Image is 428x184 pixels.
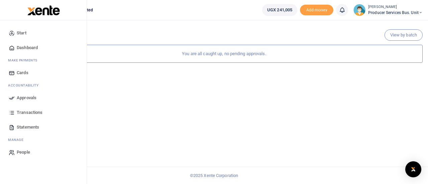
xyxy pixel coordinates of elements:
[5,105,81,120] a: Transactions
[368,4,423,10] small: [PERSON_NAME]
[25,29,423,36] h4: Pending your approval
[13,83,38,88] span: countability
[5,26,81,40] a: Start
[5,120,81,135] a: Statements
[11,137,24,142] span: anage
[5,90,81,105] a: Approvals
[267,7,292,13] span: UGX 241,005
[17,124,39,131] span: Statements
[353,4,365,16] img: profile-user
[17,30,26,36] span: Start
[385,29,423,41] a: View by batch
[17,109,42,116] span: Transactions
[259,4,300,16] li: Wallet ballance
[5,55,81,65] li: M
[5,80,81,90] li: Ac
[5,65,81,80] a: Cards
[11,58,37,63] span: ake Payments
[27,5,60,15] img: logo-large
[368,10,423,16] span: Producer Services Bus. Unit
[5,145,81,160] a: People
[27,7,60,12] a: logo-small logo-large logo-large
[17,44,38,51] span: Dashboard
[17,95,36,101] span: Approvals
[5,40,81,55] a: Dashboard
[300,5,333,16] li: Toup your wallet
[5,135,81,145] li: M
[353,4,423,16] a: profile-user [PERSON_NAME] Producer Services Bus. Unit
[17,149,30,156] span: People
[405,161,421,177] div: Open Intercom Messenger
[300,5,333,16] span: Add money
[17,69,28,76] span: Cards
[300,7,333,12] a: Add money
[262,4,297,16] a: UGX 241,005
[25,45,423,63] div: You are all caught up, no pending approvals.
